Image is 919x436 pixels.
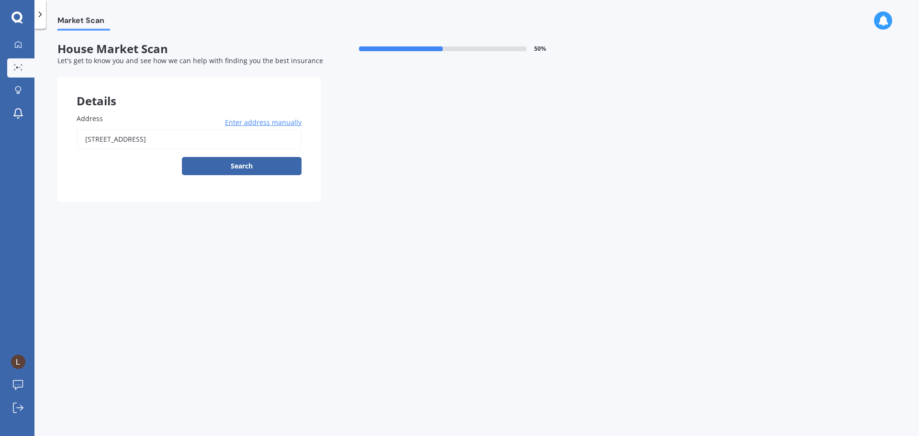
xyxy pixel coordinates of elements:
[182,157,302,175] button: Search
[57,16,110,29] span: Market Scan
[225,118,302,127] span: Enter address manually
[57,42,321,56] span: House Market Scan
[11,355,25,369] img: ACg8ocKPUfnR1w4QufaLrwvvP47l47T9B_CTcj-JwvjZMffpiwg6hg=s96-c
[77,129,302,149] input: Enter address
[534,45,546,52] span: 50 %
[57,56,323,65] span: Let's get to know you and see how we can help with finding you the best insurance
[77,114,103,123] span: Address
[57,77,321,106] div: Details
